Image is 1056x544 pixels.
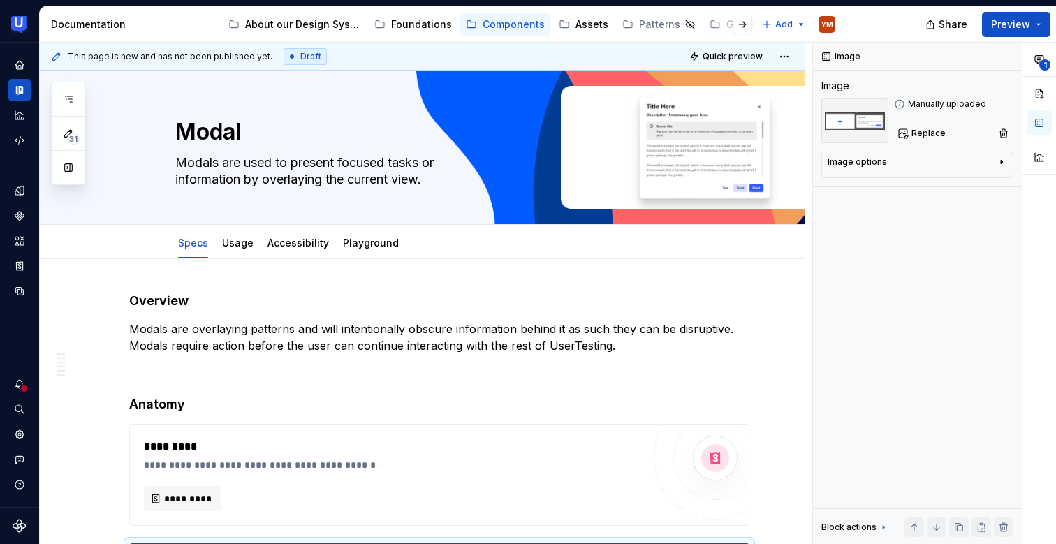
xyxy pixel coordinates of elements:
[8,373,31,395] button: Notifications
[11,16,28,33] img: 41adf70f-fc1c-4662-8e2d-d2ab9c673b1b.png
[245,17,360,31] div: About our Design System
[173,115,701,149] textarea: Modal
[129,293,749,309] h4: Overview
[8,104,31,126] a: Analytics
[68,51,272,62] span: This page is new and has not been published yet.
[67,133,80,145] span: 31
[821,98,888,143] img: cb0a983d-3de2-4592-ab2f-76eaddfe3057.png
[8,280,31,302] a: Data sources
[821,517,889,537] div: Block actions
[8,423,31,446] a: Settings
[8,230,31,252] a: Assets
[894,98,1013,110] div: Manually uploaded
[703,51,763,62] span: Quick preview
[217,228,259,257] div: Usage
[821,79,849,93] div: Image
[173,228,214,257] div: Specs
[262,228,335,257] div: Accessibility
[13,519,27,533] svg: Supernova Logo
[828,156,1007,173] button: Image options
[460,13,550,36] a: Components
[918,12,976,37] button: Share
[391,17,452,31] div: Foundations
[337,228,404,257] div: Playground
[173,152,701,191] textarea: Modals are used to present focused tasks or information by overlaying the current view.
[8,129,31,152] a: Code automation
[8,79,31,101] a: Documentation
[129,321,749,354] p: Modals are overlaying patterns and will intentionally obscure information behind it as such they ...
[758,15,810,34] button: Add
[1039,59,1050,71] span: 1
[775,19,793,30] span: Add
[51,17,208,31] div: Documentation
[222,237,254,249] a: Usage
[343,237,399,249] a: Playground
[129,396,749,413] h4: Anatomy
[553,13,614,36] a: Assets
[821,19,833,30] div: YM
[178,237,208,249] a: Specs
[8,179,31,202] a: Design tokens
[369,13,457,36] a: Foundations
[894,124,952,143] button: Replace
[483,17,545,31] div: Components
[821,522,877,533] div: Block actions
[223,10,755,38] div: Page tree
[8,398,31,420] button: Search ⌘K
[828,156,887,168] div: Image options
[8,448,31,471] button: Contact support
[8,205,31,227] a: Components
[300,51,321,62] span: Draft
[991,17,1030,31] span: Preview
[575,17,608,31] div: Assets
[8,54,31,76] a: Home
[685,47,769,66] button: Quick preview
[8,255,31,277] a: Storybook stories
[939,17,967,31] span: Share
[639,17,680,31] div: Patterns
[223,13,366,36] a: About our Design System
[704,13,800,36] a: Guidelines
[982,12,1050,37] button: Preview
[267,237,329,249] a: Accessibility
[911,128,946,139] span: Replace
[617,13,701,36] a: Patterns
